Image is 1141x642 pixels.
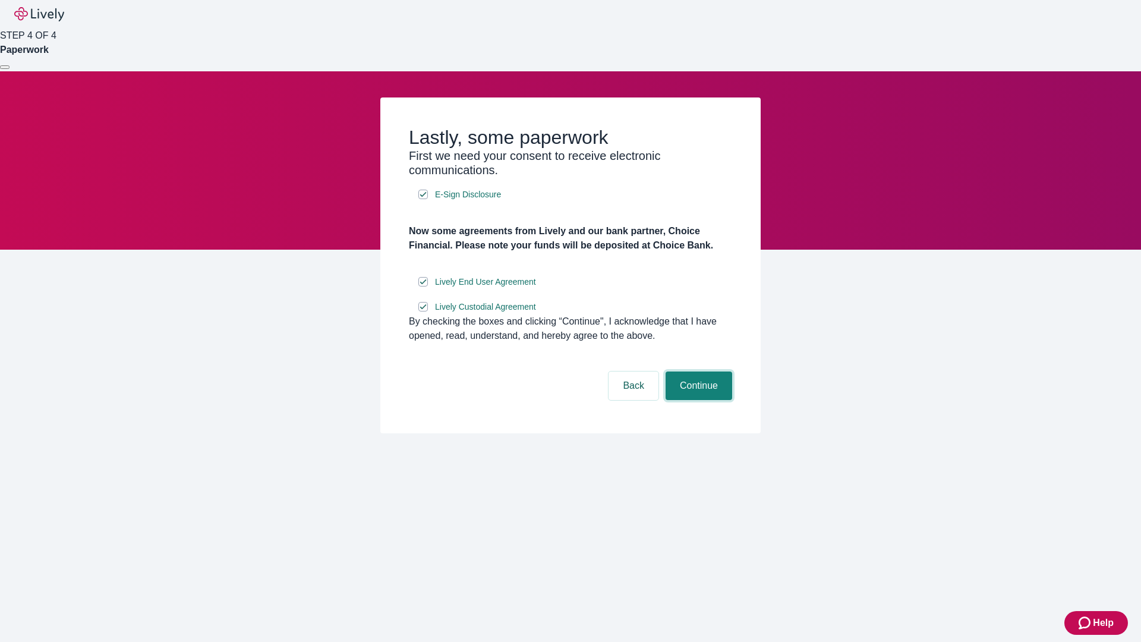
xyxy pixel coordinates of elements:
svg: Zendesk support icon [1079,616,1093,630]
span: Lively Custodial Agreement [435,301,536,313]
span: Lively End User Agreement [435,276,536,288]
button: Continue [666,372,732,400]
a: e-sign disclosure document [433,300,538,314]
span: Help [1093,616,1114,630]
a: e-sign disclosure document [433,187,503,202]
h2: Lastly, some paperwork [409,126,732,149]
button: Zendesk support iconHelp [1064,611,1128,635]
button: Back [609,372,658,400]
h4: Now some agreements from Lively and our bank partner, Choice Financial. Please note your funds wi... [409,224,732,253]
img: Lively [14,7,64,21]
div: By checking the boxes and clicking “Continue", I acknowledge that I have opened, read, understand... [409,314,732,343]
a: e-sign disclosure document [433,275,538,289]
span: E-Sign Disclosure [435,188,501,201]
h3: First we need your consent to receive electronic communications. [409,149,732,177]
